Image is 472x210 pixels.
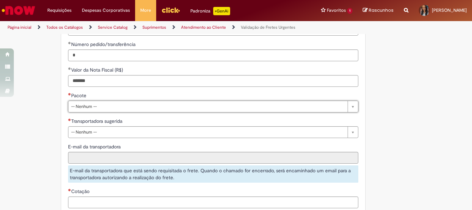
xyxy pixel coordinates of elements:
[68,93,71,95] span: Necessários
[98,25,128,30] a: Service Catalog
[5,21,310,34] ul: Trilhas de página
[71,67,124,73] span: Valor da Nota Fiscal (R$)
[68,75,358,87] input: Valor da Nota Fiscal (R$)
[142,25,166,30] a: Suprimentos
[47,7,72,14] span: Requisições
[68,165,358,183] div: E-mail da transportadora que está sendo requisitada o frete. Quando o chamado for encerrado, será...
[68,152,358,164] input: E-mail da transportadora
[46,25,83,30] a: Todos os Catálogos
[369,7,394,13] span: Rascunhos
[71,127,344,138] span: -- Nenhum --
[68,189,71,191] span: Necessários
[1,3,36,17] img: ServiceNow
[68,144,122,150] span: Somente leitura - E-mail da transportadora
[71,101,344,112] span: -- Nenhum --
[71,41,137,47] span: Número pedido/transferência
[213,7,230,15] p: +GenAi
[68,42,71,44] span: Obrigatório Preenchido
[327,7,346,14] span: Favoritos
[68,49,358,61] input: Número pedido/transferência
[71,118,124,124] span: Transportadora sugerida
[8,25,31,30] a: Página inicial
[363,7,394,14] a: Rascunhos
[161,5,180,15] img: click_logo_yellow_360x200.png
[68,118,71,121] span: Necessários
[241,25,295,30] a: Validação de Fretes Urgentes
[432,7,467,13] span: [PERSON_NAME]
[190,7,230,15] div: Padroniza
[71,188,91,194] span: Cotação
[82,7,130,14] span: Despesas Corporativas
[347,8,352,14] span: 1
[181,25,226,30] a: Atendimento ao Cliente
[68,67,71,70] span: Obrigatório Preenchido
[68,197,358,208] input: Cotação
[71,92,88,99] span: Pacote
[140,7,151,14] span: More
